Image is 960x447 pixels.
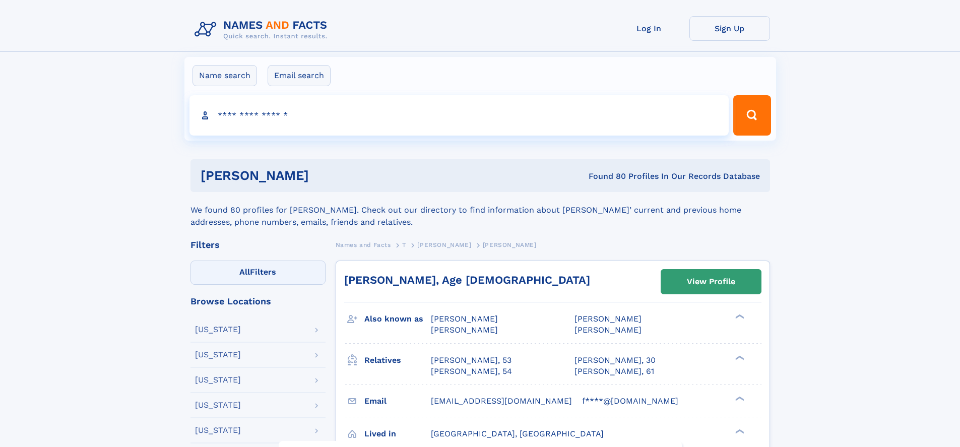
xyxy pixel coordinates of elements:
[574,314,642,324] span: [PERSON_NAME]
[344,274,590,286] a: [PERSON_NAME], Age [DEMOGRAPHIC_DATA]
[268,65,331,86] label: Email search
[193,65,257,86] label: Name search
[195,376,241,384] div: [US_STATE]
[195,401,241,409] div: [US_STATE]
[733,428,745,434] div: ❯
[402,241,406,248] span: T
[239,267,250,277] span: All
[195,326,241,334] div: [US_STATE]
[661,270,761,294] a: View Profile
[364,425,431,442] h3: Lived in
[733,354,745,361] div: ❯
[417,241,471,248] span: [PERSON_NAME]
[190,16,336,43] img: Logo Names and Facts
[402,238,406,251] a: T
[689,16,770,41] a: Sign Up
[733,395,745,402] div: ❯
[364,352,431,369] h3: Relatives
[364,393,431,410] h3: Email
[431,355,511,366] a: [PERSON_NAME], 53
[190,240,326,249] div: Filters
[189,95,729,136] input: search input
[574,355,656,366] a: [PERSON_NAME], 30
[609,16,689,41] a: Log In
[574,366,654,377] a: [PERSON_NAME], 61
[449,171,760,182] div: Found 80 Profiles In Our Records Database
[417,238,471,251] a: [PERSON_NAME]
[483,241,537,248] span: [PERSON_NAME]
[687,270,735,293] div: View Profile
[574,325,642,335] span: [PERSON_NAME]
[195,351,241,359] div: [US_STATE]
[190,192,770,228] div: We found 80 profiles for [PERSON_NAME]. Check out our directory to find information about [PERSON...
[431,396,572,406] span: [EMAIL_ADDRESS][DOMAIN_NAME]
[431,314,498,324] span: [PERSON_NAME]
[431,429,604,438] span: [GEOGRAPHIC_DATA], [GEOGRAPHIC_DATA]
[431,366,512,377] a: [PERSON_NAME], 54
[195,426,241,434] div: [US_STATE]
[201,169,449,182] h1: [PERSON_NAME]
[190,297,326,306] div: Browse Locations
[336,238,391,251] a: Names and Facts
[364,310,431,328] h3: Also known as
[431,325,498,335] span: [PERSON_NAME]
[733,95,771,136] button: Search Button
[733,313,745,320] div: ❯
[190,261,326,285] label: Filters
